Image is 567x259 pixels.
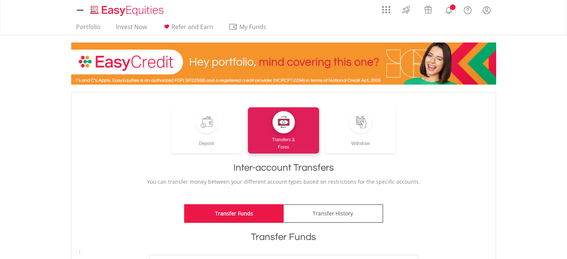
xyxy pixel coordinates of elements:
[113,23,150,35] a: Invest Now
[171,23,213,31] span: Refer and Earn
[248,133,319,151] div: Transfers & Forex
[417,2,439,16] a: Vouchers
[171,107,242,154] a: Deposit
[400,4,412,16] img: thrive-v2.svg
[184,204,284,223] a: Transfer Funds
[377,2,395,14] a: AppsGrid
[79,161,488,174] h1: Inter-account Transfers
[71,42,496,85] img: EasyCredit Promotion Banner
[79,230,488,244] h1: Transfer Funds
[458,2,477,17] a: FAQ's and Support
[477,2,496,18] a: My Profile
[159,23,216,35] a: Refer and Earn
[422,4,434,16] img: vouchers-v2.svg
[87,2,167,17] a: Home page
[89,4,167,17] img: EasyEquities_Logo.png
[229,22,277,32] span: My Funds
[439,2,458,17] a: Notifications
[73,23,104,35] a: Portfolio
[382,6,390,14] img: grid-menu-icon.svg
[171,133,242,147] div: Deposit
[325,133,396,147] div: Withdraw
[325,107,396,154] a: Withdraw
[248,107,319,154] a: Transfers &Forex
[284,204,383,223] a: Transfer History
[79,178,488,186] p: You can transfer money between your different account types based on restrictions for the specifi...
